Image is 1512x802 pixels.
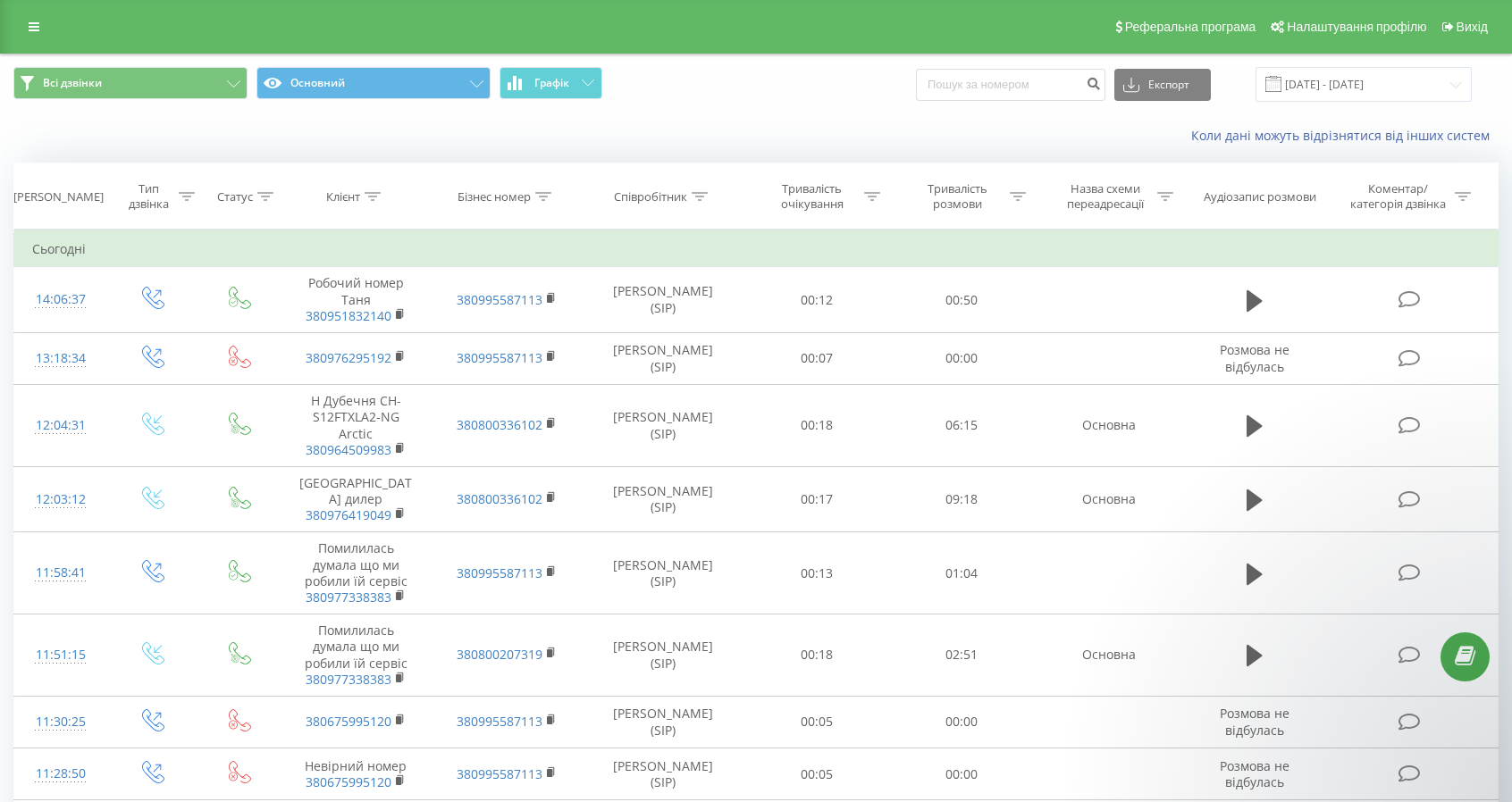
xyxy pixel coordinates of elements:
[1034,614,1185,697] td: Основна
[910,181,1005,212] div: Тривалість розмови
[582,614,744,697] td: [PERSON_NAME] (SIP)
[1057,181,1153,212] div: Назва схеми переадресації
[458,189,531,205] div: Бізнес номер
[1451,701,1494,744] iframe: Intercom live chat
[32,638,88,673] div: 11:51:15
[256,67,491,99] button: Основний
[32,556,88,590] div: 11:58:41
[582,332,744,384] td: [PERSON_NAME] (SIP)
[1034,466,1185,532] td: Основна
[32,408,88,443] div: 12:04:31
[306,506,391,523] a: 380976419049
[32,282,88,317] div: 14:06:37
[582,385,744,467] td: [PERSON_NAME] (SIP)
[744,696,889,748] td: 00:05
[43,76,102,90] span: Всі дзвінки
[889,696,1034,748] td: 00:00
[457,765,542,782] a: 380995587113
[13,189,104,205] div: [PERSON_NAME]
[1220,705,1289,738] span: Розмова не відбулась
[614,189,687,205] div: Співробітник
[744,466,889,532] td: 00:17
[582,267,744,333] td: [PERSON_NAME] (SIP)
[1220,757,1289,790] span: Розмова не відбулась
[281,385,432,467] td: Н Дубечня CH-S12FTXLA2-NG Arctic
[889,385,1034,467] td: 06:15
[889,466,1034,532] td: 09:18
[457,564,542,581] a: 380995587113
[32,482,88,517] div: 12:03:12
[582,466,744,532] td: [PERSON_NAME] (SIP)
[1346,181,1450,212] div: Коментар/категорія дзвінка
[1220,341,1289,374] span: Розмова не відбулась
[457,416,542,433] a: 380800336102
[1191,127,1499,144] a: Коли дані можуть відрізнятися вiд інших систем
[122,181,174,212] div: Тип дзвінка
[306,713,391,730] a: 380675995120
[500,67,602,99] button: Графік
[13,67,248,99] button: Всі дзвінки
[306,441,391,458] a: 380964509983
[889,332,1034,384] td: 00:00
[1125,20,1256,34] span: Реферальна програма
[916,69,1105,101] input: Пошук за номером
[326,189,360,205] div: Клієнт
[281,614,432,697] td: Помилилась думала що ми робили їй сервіс
[281,748,432,800] td: Невірний номер
[306,773,391,790] a: 380675995120
[1287,20,1426,34] span: Налаштування профілю
[889,267,1034,333] td: 00:50
[217,189,253,205] div: Статус
[889,532,1034,614] td: 01:04
[764,181,860,212] div: Тривалість очікування
[306,307,391,324] a: 380951832140
[534,77,569,89] span: Графік
[457,490,542,507] a: 380800336102
[281,532,432,614] td: Помилилась думала що ми робили їй сервіс
[306,349,391,366] a: 380976295192
[1204,189,1316,205] div: Аудіозапис розмови
[582,748,744,800] td: [PERSON_NAME] (SIP)
[744,532,889,614] td: 00:13
[744,332,889,384] td: 00:07
[281,267,432,333] td: Робочий номер Таня
[582,696,744,748] td: [PERSON_NAME] (SIP)
[32,705,88,739] div: 11:30:25
[889,748,1034,800] td: 00:00
[457,713,542,730] a: 380995587113
[14,231,1499,267] td: Сьогодні
[582,532,744,614] td: [PERSON_NAME] (SIP)
[306,671,391,688] a: 380977338383
[32,756,88,791] div: 11:28:50
[1457,20,1488,34] span: Вихід
[744,385,889,467] td: 00:18
[281,466,432,532] td: [GEOGRAPHIC_DATA] дилер
[1034,385,1185,467] td: Основна
[1114,69,1211,101] button: Експорт
[744,267,889,333] td: 00:12
[457,349,542,366] a: 380995587113
[457,291,542,308] a: 380995587113
[32,341,88,376] div: 13:18:34
[457,646,542,663] a: 380800207319
[889,614,1034,697] td: 02:51
[306,589,391,606] a: 380977338383
[744,748,889,800] td: 00:05
[744,614,889,697] td: 00:18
